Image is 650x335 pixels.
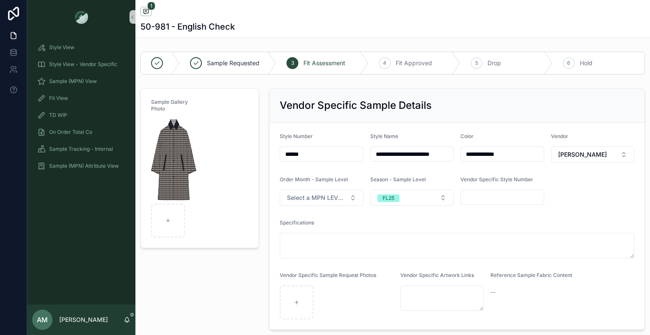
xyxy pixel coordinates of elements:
[32,74,130,89] a: Sample (MPN) View
[490,272,572,278] span: Reference Sample Fabric Content
[400,272,474,278] span: Vendor Specific Artwork Links
[303,59,345,67] span: Fit Assessment
[280,133,313,139] span: Style Number
[49,129,92,136] span: On Order Total Co
[280,219,314,226] span: Specifications
[32,57,130,72] a: Style View - Vendor Specific
[32,158,130,174] a: Sample (MPN) Attribute View
[280,176,348,183] span: Order Month - Sample Level
[370,190,454,206] button: Select Button
[370,133,398,139] span: Style Name
[280,272,376,278] span: Vendor Specific Sample Request Photos
[551,147,635,163] button: Select Button
[59,316,108,324] p: [PERSON_NAME]
[32,108,130,123] a: TD WIP
[580,59,592,67] span: Hold
[151,99,188,112] span: Sample Gallery Photo
[49,61,117,68] span: Style View - Vendor Specific
[140,21,235,33] h1: 50-981 - English Check
[207,59,259,67] span: Sample Requested
[460,133,474,139] span: Color
[280,99,432,112] h2: Vendor Specific Sample Details
[49,44,74,51] span: Style View
[475,60,478,66] span: 5
[291,60,294,66] span: 3
[32,141,130,157] a: Sample Tracking - Internal
[27,34,135,185] div: scrollable content
[32,40,130,55] a: Style View
[490,288,496,296] span: --
[32,125,130,140] a: On Order Total Co
[280,190,364,206] button: Select Button
[383,60,386,66] span: 4
[396,59,432,67] span: Fit Approved
[32,91,130,106] a: Fit View
[49,112,67,119] span: TD WIP
[49,78,97,85] span: Sample (MPN) View
[49,146,113,152] span: Sample Tracking - Internal
[49,95,68,102] span: Fit View
[558,150,607,159] span: [PERSON_NAME]
[567,60,570,66] span: 6
[460,176,533,183] span: Vendor Specific Style Number
[287,194,346,202] span: Select a MPN LEVEL ORDER MONTH
[74,10,88,24] img: App logo
[487,59,501,67] span: Drop
[383,194,394,202] div: FL25
[140,7,151,17] button: 1
[147,2,155,10] span: 1
[151,119,196,200] img: Picture7689876.png
[49,163,119,169] span: Sample (MPN) Attribute View
[370,176,426,183] span: Season - Sample Level
[551,133,568,139] span: Vendor
[37,315,48,325] span: AM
